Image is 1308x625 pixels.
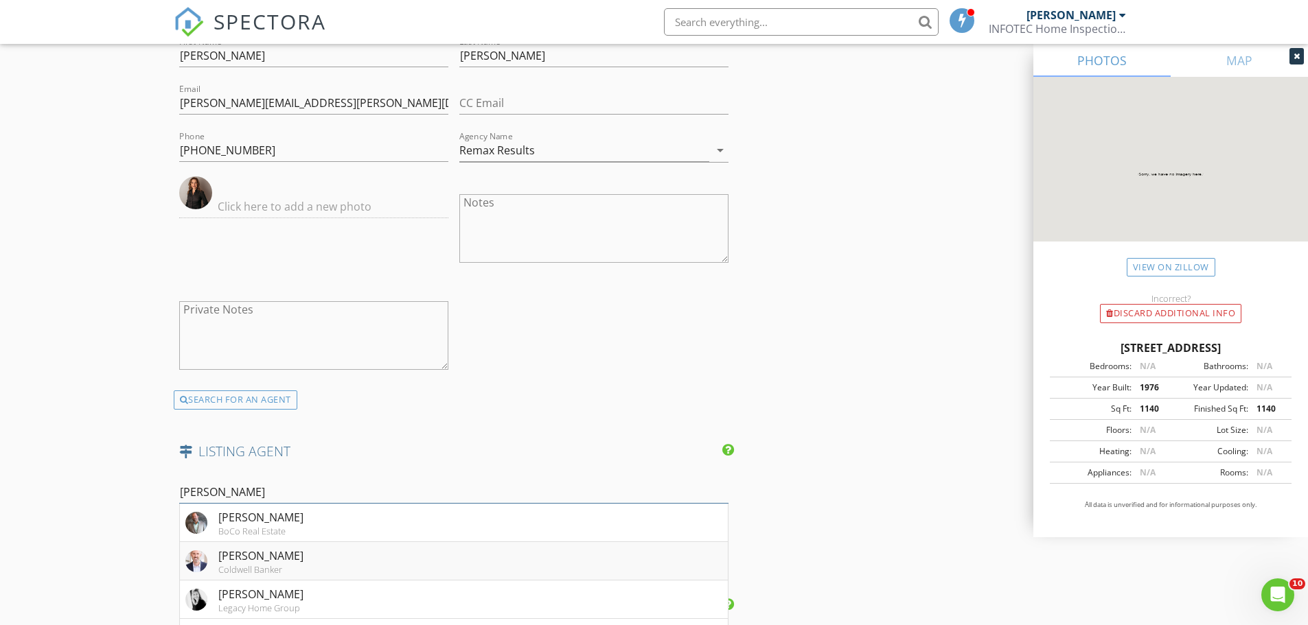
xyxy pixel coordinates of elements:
[218,586,303,602] div: [PERSON_NAME]
[179,196,448,218] input: Click here to add a new photo
[174,7,204,37] img: The Best Home Inspection Software - Spectora
[989,22,1126,36] div: INFOTEC Home Inspection, LLC
[1054,403,1132,415] div: Sq Ft:
[218,564,303,575] div: Coldwell Banker
[1050,500,1292,510] p: All data is unverified and for informational purposes only.
[1171,360,1248,373] div: Bathrooms:
[1171,424,1248,436] div: Lot Size:
[218,526,303,536] div: BoCo Real Estate
[214,7,326,36] span: SPECTORA
[1054,381,1132,394] div: Year Built:
[185,589,207,611] img: data
[1054,360,1132,373] div: Bedrooms:
[1054,424,1132,436] div: Floors:
[1257,360,1272,372] span: N/A
[1261,578,1294,611] iframe: Intercom live chat
[1054,467,1132,479] div: Appliances:
[1171,403,1248,415] div: Finished Sq Ft:
[185,550,207,572] img: data
[1100,304,1241,323] div: Discard Additional info
[218,602,303,613] div: Legacy Home Group
[179,481,729,504] input: Search for an Agent
[218,547,303,564] div: [PERSON_NAME]
[1257,424,1272,436] span: N/A
[174,390,297,410] div: SEARCH FOR AN AGENT
[1140,360,1156,372] span: N/A
[1054,445,1132,458] div: Heating:
[712,142,728,158] i: arrow_drop_down
[664,8,939,36] input: Search everything...
[1033,44,1171,77] a: PHOTOS
[1140,424,1156,436] span: N/A
[1132,381,1171,394] div: 1976
[174,19,326,47] a: SPECTORA
[1127,258,1215,276] a: View on Zillow
[1257,381,1272,393] span: N/A
[1050,340,1292,356] div: [STREET_ADDRESS]
[179,176,212,209] img: dorothy.jpg
[459,194,728,263] textarea: Notes
[1171,445,1248,458] div: Cooling:
[1140,445,1156,457] span: N/A
[1171,381,1248,394] div: Year Updated:
[1257,445,1272,457] span: N/A
[179,443,729,460] h4: LISTING AGENT
[1033,77,1308,274] img: streetview
[1171,44,1308,77] a: MAP
[1257,467,1272,478] span: N/A
[1289,578,1305,589] span: 10
[1132,403,1171,415] div: 1140
[185,512,207,534] img: data
[218,509,303,526] div: [PERSON_NAME]
[1026,8,1116,22] div: [PERSON_NAME]
[1140,467,1156,478] span: N/A
[1248,403,1287,415] div: 1140
[1171,467,1248,479] div: Rooms:
[1033,293,1308,304] div: Incorrect?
